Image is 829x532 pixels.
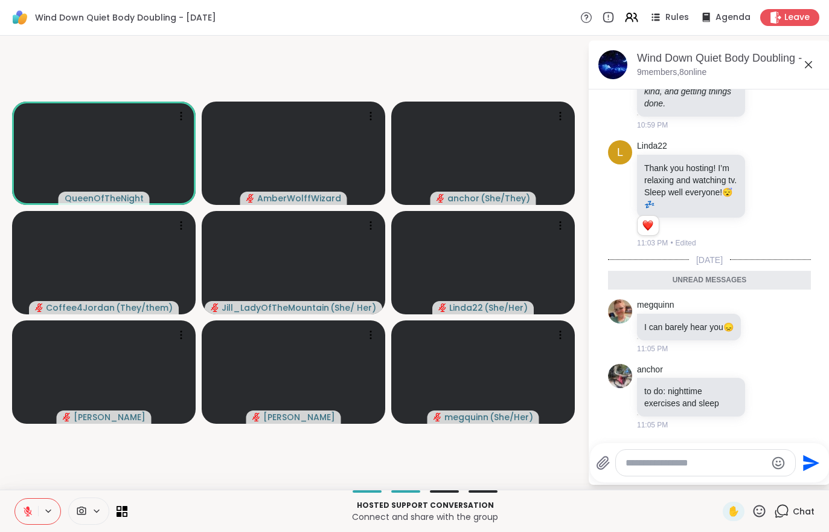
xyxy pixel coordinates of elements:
[330,302,376,314] span: ( She/ Her )
[10,7,30,28] img: ShareWell Logomark
[637,51,821,66] div: Wind Down Quiet Body Doubling - [DATE]
[644,199,655,209] span: 💤
[644,38,735,108] em: We’re here to create a calm, productive environment — showing up together, staying kind, and gett...
[135,500,715,511] p: Hosted support conversation
[449,302,483,314] span: Linda22
[135,511,715,523] p: Connect and share with the group
[608,271,811,290] div: Unread messages
[263,411,335,423] span: [PERSON_NAME]
[444,411,488,423] span: megquinn
[257,192,341,204] span: AmberWolffWizard
[116,302,173,314] span: ( They/them )
[608,299,632,323] img: https://sharewell-space-live.sfo3.digitaloceanspaces.com/user-generated/f9fcecc2-c3b3-44ac-9c53-8...
[637,120,668,131] span: 10:59 PM
[222,302,329,314] span: Jill_LadyOfTheMountain
[35,303,43,312] span: audio-muted
[670,238,673,248] span: •
[617,144,623,161] span: L
[644,162,738,210] p: Thank you hosting! I’m relaxing and watching tv. Sleep well everyone!
[638,216,659,235] div: Reaction list
[784,11,810,24] span: Leave
[722,187,732,197] span: 😴
[689,254,730,266] span: [DATE]
[796,449,823,476] button: Send
[74,411,146,423] span: [PERSON_NAME]
[637,420,668,430] span: 11:05 PM
[438,303,447,312] span: audio-muted
[252,413,261,421] span: audio-muted
[665,11,689,24] span: Rules
[723,322,734,332] span: 😞
[490,411,533,423] span: ( She/Her )
[637,66,706,79] p: 9 members, 8 online
[637,343,668,354] span: 11:05 PM
[626,457,766,469] textarea: Type your message
[728,504,740,519] span: ✋
[598,50,627,79] img: Wind Down Quiet Body Doubling - Friday, Sep 12
[644,385,738,409] p: to do: nighttime exercises and sleep
[676,238,696,248] span: Edited
[715,11,751,24] span: Agenda
[637,299,674,311] a: megquinn
[793,505,815,517] span: Chat
[46,302,115,314] span: Coffee4Jordan
[434,413,442,421] span: audio-muted
[447,192,479,204] span: anchor
[65,192,144,204] span: QueenOfTheNight
[641,221,654,230] button: Reactions: love
[63,413,71,421] span: audio-muted
[644,321,734,333] p: I can barely hear you
[637,140,667,152] a: Linda22
[771,456,786,470] button: Emoji picker
[437,194,445,203] span: audio-muted
[481,192,530,204] span: ( She/They )
[637,364,663,376] a: anchor
[484,302,528,314] span: ( She/Her )
[608,364,632,388] img: https://sharewell-space-live.sfo3.digitaloceanspaces.com/user-generated/bd698b57-9748-437a-a102-e...
[246,194,255,203] span: audio-muted
[35,11,216,24] span: Wind Down Quiet Body Doubling - [DATE]
[211,303,219,312] span: audio-muted
[637,238,668,248] span: 11:03 PM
